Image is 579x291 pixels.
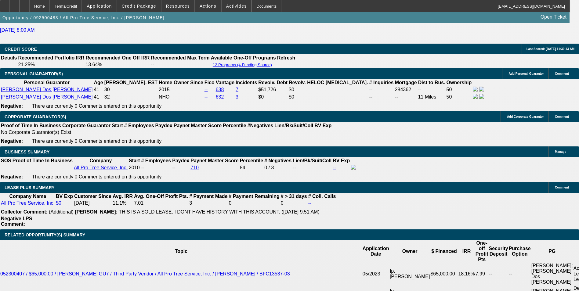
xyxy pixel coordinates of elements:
span: BUSINESS SUMMARY [5,149,49,154]
span: Last Scored: [DATE] 11:30:43 AM [527,47,574,51]
td: -- [369,94,394,100]
b: Company Name [9,194,46,199]
td: 18.16% [458,263,475,285]
span: Credit Package [122,4,156,9]
td: -- [172,164,190,171]
td: 7.99 [475,263,489,285]
b: Vantage [216,80,234,85]
a: -- [204,87,208,92]
td: $0 [258,94,288,100]
b: [PERSON_NAME]. EST [104,80,157,85]
td: 11 Miles [418,94,446,100]
span: CORPORATE GUARANTOR(S) [5,114,66,119]
b: # Payment Made [189,194,227,199]
span: Actions [200,4,216,9]
b: # Employees [141,158,171,163]
img: linkedin-icon.png [479,87,484,92]
b: #Negatives [248,123,273,128]
td: $0 [288,86,368,93]
td: 41 [94,94,103,100]
a: 7 [236,87,238,92]
td: -- [395,94,417,100]
img: facebook-icon.png [473,87,478,92]
td: -- [508,263,531,285]
th: Proof of Time In Business [1,123,61,129]
b: BV Exp [56,194,73,199]
td: 13.64% [85,62,150,68]
a: $0 [56,200,61,206]
button: Actions [195,0,221,12]
a: -- [333,165,336,170]
th: Purchase Option [508,240,531,263]
td: 30 [104,86,158,93]
td: $0 [288,94,368,100]
td: 11.1% [112,200,133,206]
img: facebook-icon.png [351,165,356,170]
span: Add Personal Guarantor [508,72,544,75]
b: # > 31 days [281,194,307,199]
a: [PERSON_NAME] Dos [PERSON_NAME] [1,87,93,92]
a: All Pro Tree Service, Inc. [74,165,128,170]
th: Recommended One Off IRR [85,55,150,61]
th: Security Deposit [489,240,508,263]
b: Percentile [240,158,263,163]
b: Ownership [447,80,472,85]
a: [PERSON_NAME] Dos [PERSON_NAME] [1,94,93,99]
a: 638 [216,87,224,92]
td: 3 [189,200,228,206]
th: Recommended Max Term [150,55,210,61]
span: 2015 [159,87,170,92]
th: IRR [458,240,475,263]
b: Avg. IRR [113,194,133,199]
span: Resources [166,4,190,9]
b: BV Exp [314,123,331,128]
b: [PERSON_NAME]: [75,209,118,214]
b: Customer Since [74,194,111,199]
b: Negative: [1,138,23,144]
b: Personal Guarantor [24,80,70,85]
b: Lien/Bk/Suit/Coll [293,158,331,163]
b: Start [112,123,123,128]
span: Add Corporate Guarantor [507,115,544,118]
b: Age [94,80,103,85]
th: Recommended Portfolio IRR [18,55,85,61]
td: 2010 [128,164,140,171]
th: Details [1,55,17,61]
span: There are currently 0 Comments entered on this opportunity [32,138,161,144]
b: Lien/Bk/Suit/Coll [274,123,313,128]
td: $51,726 [258,86,288,93]
img: facebook-icon.png [473,94,478,99]
td: -- [150,62,210,68]
th: Available One-Off Programs [211,55,276,61]
a: 052300407 / $65,000.00 / [PERSON_NAME] GU7 / Third Party Vendor / All Pro Tree Service, Inc. / [P... [0,271,290,276]
td: [PERSON_NAME]; [PERSON_NAME] Dos [PERSON_NAME] [531,263,573,285]
th: Application Date [362,240,389,263]
b: Fico [204,80,215,85]
b: Mortgage [395,80,417,85]
b: Collector Comment: [1,209,48,214]
td: $65,000.00 [430,263,458,285]
span: Comment [555,186,569,189]
td: -- [489,263,508,285]
td: 50 [446,94,472,100]
td: 41 [94,86,103,93]
th: Proof of Time In Business [12,158,73,164]
th: Refresh [277,55,296,61]
a: -- [204,94,208,99]
td: NHO [158,94,204,100]
button: 12 Programs (4 Funding Source) [211,62,274,67]
a: Open Ticket [538,12,569,22]
td: -- [369,86,394,93]
b: # Negatives [264,158,291,163]
b: Negative: [1,103,23,109]
b: Incidents [236,80,257,85]
th: Owner [389,240,430,263]
span: CREDIT SCORE [5,47,37,52]
td: 05/2023 [362,263,389,285]
td: 21.25% [18,62,85,68]
a: All Pro Tree Service, Inc. [1,200,55,206]
b: Revolv. HELOC [MEDICAL_DATA]. [289,80,368,85]
td: -- [292,164,332,171]
span: There are currently 0 Comments entered on this opportunity [32,174,161,179]
button: Activities [222,0,252,12]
